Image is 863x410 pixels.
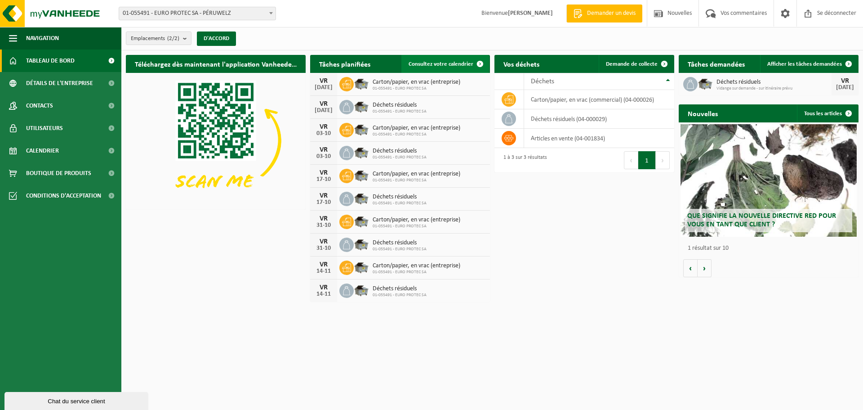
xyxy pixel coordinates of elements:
font: 14-11 [316,291,331,297]
font: Carton/papier, en vrac (entreprise) [373,216,460,223]
font: 14-11 [316,268,331,275]
font: Nouvelles [667,10,692,17]
font: Déchets résiduels [373,239,417,246]
font: Tous les articles [804,111,842,117]
font: VR [320,146,328,153]
font: VR [320,215,328,222]
font: Déchets résiduels [373,102,417,108]
font: 01-055491 - EURO PROTEC SA [373,178,427,183]
font: Carton/papier, en vrac (entreprise) [373,262,460,269]
font: Tâches demandées [688,61,745,68]
img: WB-5000-GAL-GY-01 [354,190,369,206]
img: WB-5000-GAL-GY-01 [354,99,369,114]
font: Consultez votre calendrier [409,61,473,67]
font: [DATE] [315,84,333,91]
font: 01-055491 - EURO PROTEC SA [373,132,427,137]
font: VR [320,284,328,291]
font: Que signifie la nouvelle directive RED pour vous en tant que client ? [687,212,836,228]
font: VR [320,261,328,268]
font: Utilisateurs [26,125,63,132]
img: WB-5000-GAL-GY-01 [698,76,713,91]
font: Afficher les tâches demandées [767,61,842,67]
font: VR [320,192,328,199]
font: VR [320,77,328,85]
font: VR [320,100,328,108]
font: Carton/papier, en vrac (entreprise) [373,171,460,177]
font: Déchets résiduels [373,148,417,154]
img: WB-5000-GAL-GY-01 [354,236,369,252]
img: WB-5000-GAL-GY-01 [354,259,369,275]
font: (2/2) [167,36,179,41]
a: Demande de collecte [599,55,673,73]
font: Navigation [26,35,59,42]
font: Boutique de produits [26,170,91,177]
font: 1 à 3 sur 3 résultats [503,155,547,160]
font: 31-10 [316,245,331,252]
font: 03-10 [316,130,331,137]
button: 1 [638,151,656,169]
font: Bienvenue [481,10,508,17]
font: Déchets [531,78,554,85]
font: 17-10 [316,199,331,206]
a: Demander un devis [566,5,642,23]
img: WB-5000-GAL-GY-01 [354,213,369,229]
font: 01-055491 - EURO PROTEC SA [373,293,427,297]
img: WB-5000-GAL-GY-01 [354,122,369,137]
font: Se déconnecter [817,10,856,17]
button: D'ACCORD [197,32,236,46]
button: Suivant [656,151,670,169]
font: Nouvelles [688,111,718,118]
font: [DATE] [836,84,854,91]
font: Calendrier [26,148,59,154]
font: Vos commentaires [721,10,767,17]
font: Déchets résiduels [373,194,417,200]
img: Téléchargez l'application VHEPlus [126,73,306,208]
font: [DATE] [315,107,333,114]
font: déchets résiduels (04-000029) [531,116,607,122]
font: Détails de l'entreprise [26,80,93,87]
font: Déchets résiduels [373,285,417,292]
font: Demander un devis [587,10,636,17]
a: Tous les articles [797,104,858,122]
font: 1 [645,158,649,164]
font: VR [320,169,328,176]
span: 01-055491 - EURO PROTEC SA - PÉRUWELZ [119,7,276,20]
button: Emplacements(2/2) [126,32,191,45]
a: Afficher les tâches demandées [760,55,858,73]
font: 01-055491 - EURO PROTEC SA [373,224,427,229]
font: VR [320,123,328,131]
font: 01-055491 - EURO PROTEC SA [373,270,427,275]
font: Téléchargez dès maintenant l'application Vanheede+ ! [135,61,299,68]
font: 01-055491 - EURO PROTEC SA [373,201,427,206]
font: 31-10 [316,222,331,229]
font: VR [841,77,849,85]
font: VR [320,238,328,245]
font: 01-055491 - EURO PROTEC SA [373,86,427,91]
img: WB-5000-GAL-GY-01 [354,167,369,183]
iframe: widget de discussion [4,390,150,410]
font: 01-055491 - EURO PROTEC SA [373,247,427,252]
font: Tâches planifiées [319,61,370,68]
a: Consultez votre calendrier [401,55,489,73]
font: Carton/papier, en vrac (entreprise) [373,79,460,86]
img: WB-5000-GAL-GY-01 [354,144,369,160]
button: Précédent [624,151,638,169]
img: WB-5000-GAL-GY-01 [354,282,369,297]
font: carton/papier, en vrac (commercial) (04-000026) [531,96,654,103]
font: articles en vente (04-001834) [531,135,605,142]
font: D'ACCORD [204,36,229,41]
font: 17-10 [316,176,331,183]
font: 01-055491 - EURO PROTEC SA [373,155,427,160]
a: Que signifie la nouvelle directive RED pour vous en tant que client ? [681,124,857,237]
font: 01-055491 - EURO PROTEC SA [373,109,427,114]
font: Tableau de bord [26,58,75,64]
font: 1 résultat sur 10 [688,245,729,252]
font: Déchets résiduels [716,79,761,86]
img: WB-5000-GAL-GY-01 [354,76,369,91]
font: 03-10 [316,153,331,160]
font: Conditions d'acceptation [26,193,101,199]
font: Vidange sur demande - sur itinéraire prévu [716,86,792,91]
font: 01-055491 - EURO PROTEC SA - PÉRUWELZ [123,10,231,17]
